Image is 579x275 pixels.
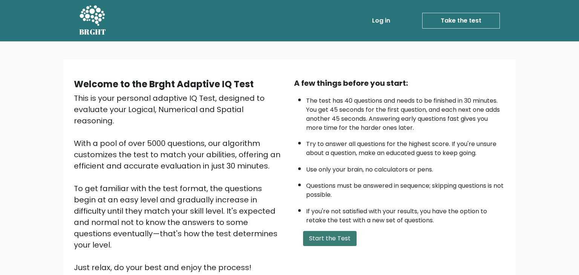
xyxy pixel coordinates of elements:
[303,231,357,246] button: Start the Test
[369,13,393,28] a: Log in
[74,78,254,90] b: Welcome to the Brght Adaptive IQ Test
[294,77,505,89] div: A few things before you start:
[306,136,505,158] li: Try to answer all questions for the highest score. If you're unsure about a question, make an edu...
[74,93,285,273] div: This is your personal adaptive IQ Test, designed to evaluate your Logical, Numerical and Spatial ...
[79,27,106,36] h5: BRGHT
[306,93,505,132] li: The test has 40 questions and needs to be finished in 30 minutes. You get 45 seconds for the firs...
[306,161,505,174] li: Use only your brain, no calculators or pens.
[79,3,106,38] a: BRGHT
[306,203,505,225] li: If you're not satisfied with your results, you have the option to retake the test with a new set ...
[422,13,500,29] a: Take the test
[306,178,505,199] li: Questions must be answered in sequence; skipping questions is not possible.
